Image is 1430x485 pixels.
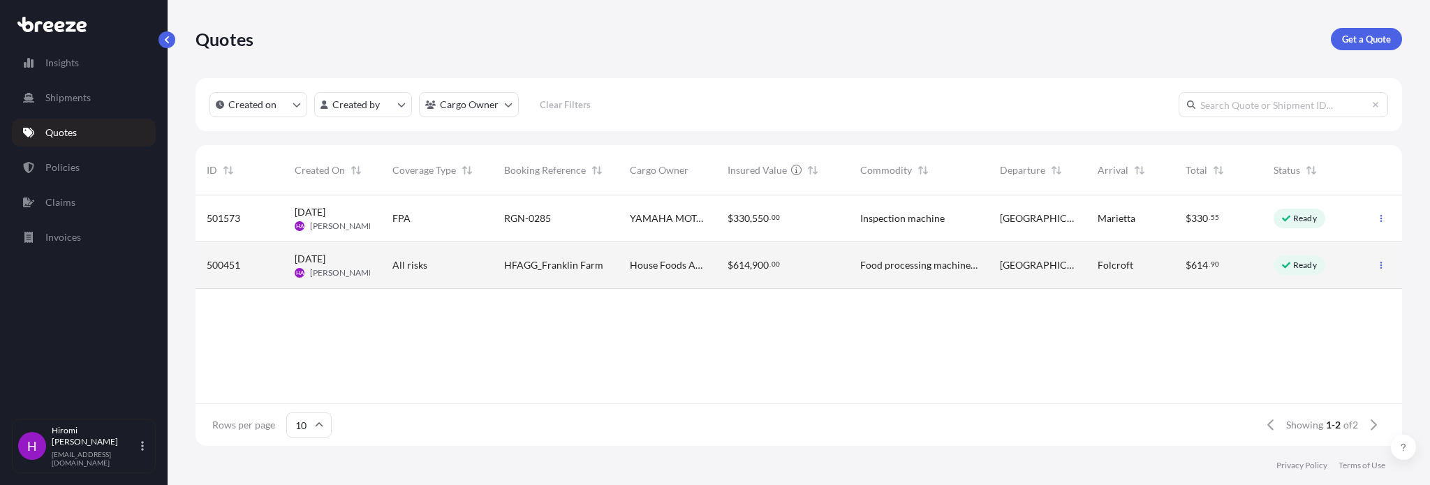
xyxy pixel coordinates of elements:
span: Status [1274,163,1300,177]
span: H [27,439,37,453]
a: Shipments [12,84,156,112]
span: , [750,260,752,270]
span: $ [1186,260,1191,270]
span: 550 [752,214,769,223]
span: Departure [1000,163,1045,177]
span: , [750,214,752,223]
span: Food processing machines line [860,258,978,272]
a: Insights [12,49,156,77]
p: Hiromi [PERSON_NAME] [52,425,138,447]
span: [GEOGRAPHIC_DATA] [1000,211,1075,225]
span: [DATE] [295,205,325,219]
p: Created by [332,98,380,112]
span: Folcroft [1098,258,1133,272]
span: House Foods America Corp. [630,258,705,272]
span: [GEOGRAPHIC_DATA] [1000,258,1075,272]
button: Sort [804,162,821,179]
p: Get a Quote [1342,32,1391,46]
span: Arrival [1098,163,1128,177]
a: Claims [12,188,156,216]
button: cargoOwner Filter options [419,92,519,117]
span: HA [296,266,304,280]
span: 55 [1211,215,1219,220]
button: Clear Filters [526,94,604,116]
span: Cargo Owner [630,163,688,177]
span: 614 [1191,260,1208,270]
a: Policies [12,154,156,181]
p: Cargo Owner [440,98,499,112]
span: 00 [772,215,780,220]
a: Get a Quote [1331,28,1402,50]
button: Sort [220,162,237,179]
span: 500451 [207,258,240,272]
span: 501573 [207,211,240,225]
span: Rows per page [212,418,275,432]
span: $ [1186,214,1191,223]
p: Shipments [45,91,91,105]
span: Showing [1286,418,1323,432]
button: createdOn Filter options [209,92,307,117]
a: Terms of Use [1339,460,1385,471]
span: ID [207,163,217,177]
span: Booking Reference [504,163,586,177]
p: Clear Filters [540,98,591,112]
button: createdBy Filter options [314,92,412,117]
span: 330 [733,214,750,223]
p: Invoices [45,230,81,244]
span: RGN-0285 [504,211,551,225]
a: Invoices [12,223,156,251]
button: Sort [1303,162,1320,179]
p: Ready [1293,260,1317,271]
p: [EMAIL_ADDRESS][DOMAIN_NAME] [52,450,138,467]
span: 00 [772,262,780,267]
span: $ [728,214,733,223]
span: HA [296,219,304,233]
span: Inspection machine [860,211,945,225]
button: Sort [589,162,605,179]
button: Sort [1048,162,1065,179]
p: Insights [45,56,79,70]
span: [DATE] [295,252,325,266]
span: . [769,215,771,220]
span: Coverage Type [392,163,456,177]
p: Created on [228,98,277,112]
span: 330 [1191,214,1208,223]
a: Privacy Policy [1276,460,1327,471]
span: . [1209,215,1210,220]
span: Marietta [1098,211,1135,225]
p: Claims [45,195,75,209]
span: 900 [752,260,769,270]
button: Sort [1131,162,1148,179]
button: Sort [1210,162,1227,179]
p: Quotes [196,28,253,50]
span: Insured Value [728,163,787,177]
span: HFAGG_Franklin Farm [504,258,603,272]
span: [PERSON_NAME] [310,267,376,278]
input: Search Quote or Shipment ID... [1179,92,1388,117]
span: . [1209,262,1210,267]
p: Quotes [45,126,77,140]
span: Total [1186,163,1207,177]
button: Sort [915,162,931,179]
span: 614 [733,260,750,270]
span: of 2 [1343,418,1358,432]
span: FPA [392,211,411,225]
span: YAMAHA MOTOR CORP [630,211,705,225]
span: $ [728,260,733,270]
span: Created On [295,163,345,177]
a: Quotes [12,119,156,147]
span: All risks [392,258,427,272]
button: Sort [348,162,364,179]
p: Policies [45,161,80,174]
span: Commodity [860,163,912,177]
span: . [769,262,771,267]
span: 1-2 [1326,418,1341,432]
span: [PERSON_NAME] [310,221,376,232]
span: 90 [1211,262,1219,267]
p: Ready [1293,213,1317,224]
button: Sort [459,162,476,179]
